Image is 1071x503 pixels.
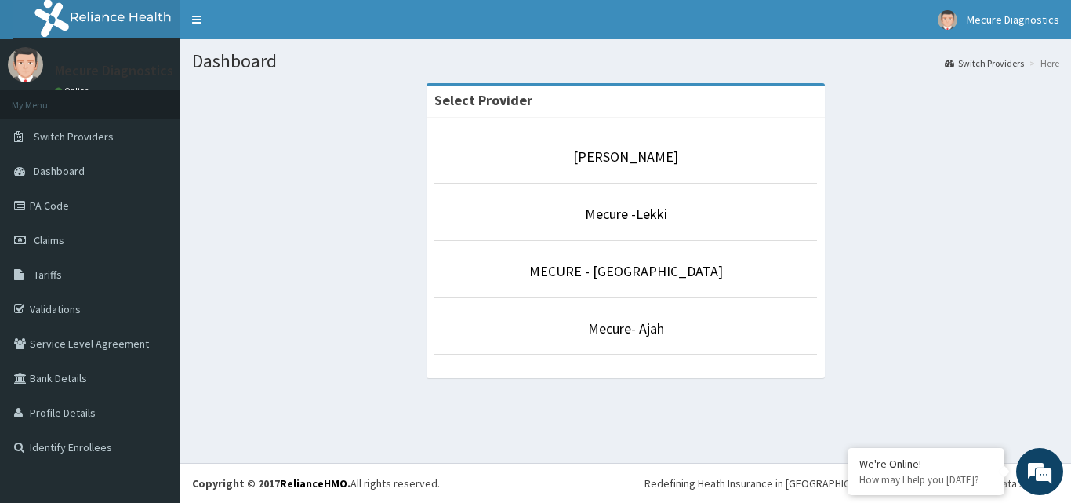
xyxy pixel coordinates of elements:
a: MECURE - [GEOGRAPHIC_DATA] [529,262,723,280]
div: We're Online! [859,457,993,471]
span: Tariffs [34,268,62,282]
a: [PERSON_NAME] [573,148,678,166]
img: User Image [8,47,43,82]
a: Mecure -Lekki [585,205,667,223]
a: Online [55,86,93,97]
span: Claims [34,233,64,247]
h1: Dashboard [192,51,1059,71]
a: RelianceHMO [280,476,347,490]
footer: All rights reserved. [180,463,1071,503]
a: Mecure- Ajah [588,319,664,337]
img: User Image [938,10,957,30]
li: Here [1026,56,1059,70]
div: Redefining Heath Insurance in [GEOGRAPHIC_DATA] using Telemedicine and Data Science! [644,476,1059,491]
span: Switch Providers [34,129,114,144]
strong: Select Provider [434,91,532,109]
p: Mecure Diagnostics [55,64,173,78]
strong: Copyright © 2017 . [192,476,350,490]
a: Switch Providers [945,56,1024,70]
span: Mecure Diagnostics [967,13,1059,27]
p: How may I help you today? [859,473,993,487]
span: Dashboard [34,164,85,178]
